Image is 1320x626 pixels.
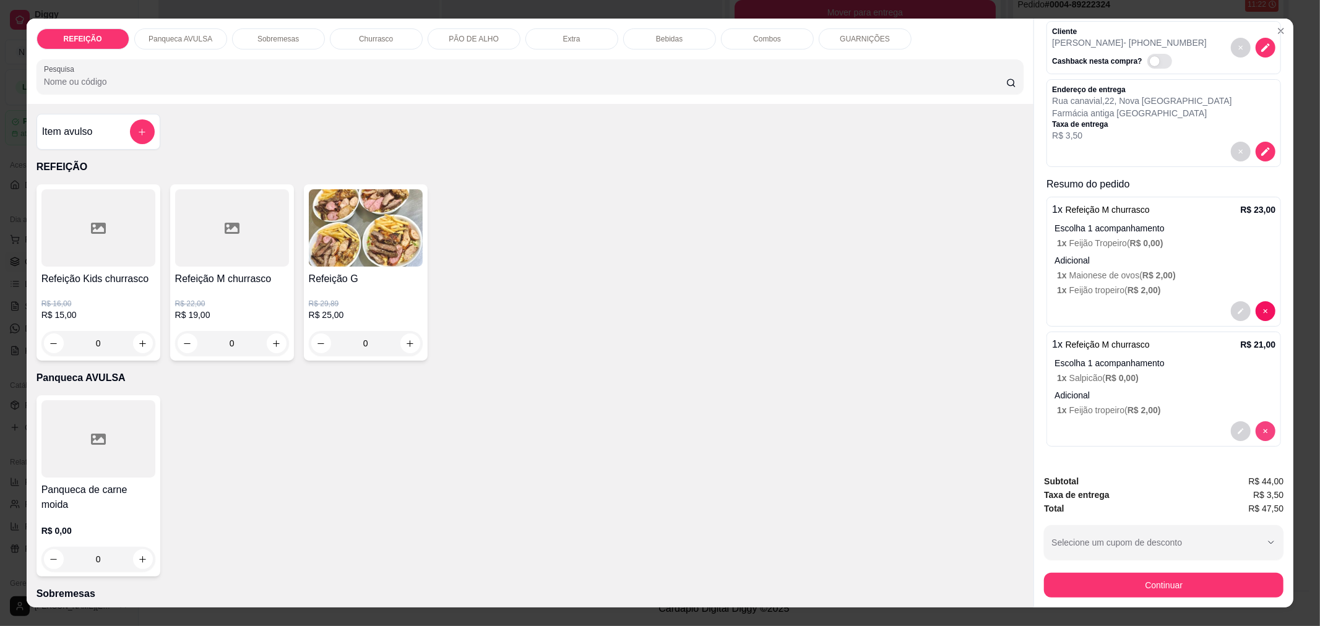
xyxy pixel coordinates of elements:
[64,34,102,44] p: REFEIÇÃO
[37,371,1024,385] p: Panqueca AVULSA
[1231,38,1251,58] button: decrease-product-quantity
[175,272,289,286] h4: Refeição M churrasco
[1057,270,1069,280] span: 1 x
[1044,490,1110,500] strong: Taxa de entrega
[44,64,79,74] label: Pesquisa
[1057,237,1275,249] p: Feijão Tropeiro (
[41,272,155,286] h4: Refeição Kids churrasco
[1105,373,1139,383] span: R$ 0,00 )
[1044,476,1079,486] strong: Subtotal
[257,34,299,44] p: Sobremesas
[1057,284,1275,296] p: Feijão tropeiro (
[41,309,155,321] p: R$ 15,00
[309,189,423,267] img: product-image
[1128,285,1161,295] span: R$ 2,00 )
[1231,421,1251,441] button: decrease-product-quantity
[1066,340,1150,349] span: Refeição M churrasco
[1044,504,1064,513] strong: Total
[41,525,155,537] p: R$ 0,00
[1057,404,1275,416] p: Feijão tropeiro (
[1052,202,1150,217] p: 1 x
[1052,85,1232,95] p: Endereço de entrega
[359,34,393,44] p: Churrasco
[1231,142,1251,161] button: decrease-product-quantity
[1057,269,1275,281] p: Maionese de ovos (
[1052,129,1232,142] p: R$ 3,50
[1057,238,1069,248] span: 1 x
[840,34,890,44] p: GUARNIÇÕES
[1046,177,1281,192] p: Resumo do pedido
[1052,95,1232,107] p: Rua canavial , 22 , Nova [GEOGRAPHIC_DATA]
[309,272,423,286] h4: Refeição G
[1055,222,1275,234] p: Escolha 1 acompanhamento
[1055,254,1275,267] p: Adicional
[1249,502,1284,515] span: R$ 47,50
[656,34,683,44] p: Bebidas
[1052,119,1232,129] p: Taxa de entrega
[149,34,212,44] p: Panqueca AVULSA
[1044,573,1283,598] button: Continuar
[1271,21,1291,41] button: Close
[1055,357,1275,369] p: Escolha 1 acompanhamento
[309,299,423,309] p: R$ 29,89
[1147,54,1177,69] label: Automatic updates
[175,299,289,309] p: R$ 22,00
[41,299,155,309] p: R$ 16,00
[1052,56,1142,66] p: Cashback nesta compra?
[449,34,499,44] p: PÃO DE ALHO
[37,160,1024,174] p: REFEIÇÃO
[1057,285,1069,295] span: 1 x
[1256,38,1275,58] button: decrease-product-quantity
[42,124,93,139] h4: Item avulso
[1128,405,1161,415] span: R$ 2,00 )
[563,34,580,44] p: Extra
[1055,389,1275,401] p: Adicional
[37,586,1024,601] p: Sobremesas
[1249,474,1284,488] span: R$ 44,00
[753,34,781,44] p: Combos
[1057,373,1069,383] span: 1 x
[1241,204,1276,216] p: R$ 23,00
[1052,36,1207,49] p: [PERSON_NAME] - [PHONE_NUMBER]
[1066,205,1150,215] span: Refeição M churrasco
[1130,238,1163,248] span: R$ 0,00 )
[1241,338,1276,351] p: R$ 21,00
[175,309,289,321] p: R$ 19,00
[41,482,155,512] h4: Panqueca de carne moida
[1256,301,1275,321] button: decrease-product-quantity
[44,75,1007,88] input: Pesquisa
[1057,372,1275,384] p: Salpicão (
[1231,301,1251,321] button: decrease-product-quantity
[1256,142,1275,161] button: decrease-product-quantity
[130,119,155,144] button: add-separate-item
[1052,27,1207,36] p: Cliente
[1044,525,1283,560] button: Selecione um cupom de desconto
[1052,107,1232,119] p: Farmácia antiga [GEOGRAPHIC_DATA]
[1253,488,1283,502] span: R$ 3,50
[1057,405,1069,415] span: 1 x
[1052,337,1150,352] p: 1 x
[309,309,423,321] p: R$ 25,00
[1142,270,1176,280] span: R$ 2,00 )
[1256,421,1275,441] button: decrease-product-quantity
